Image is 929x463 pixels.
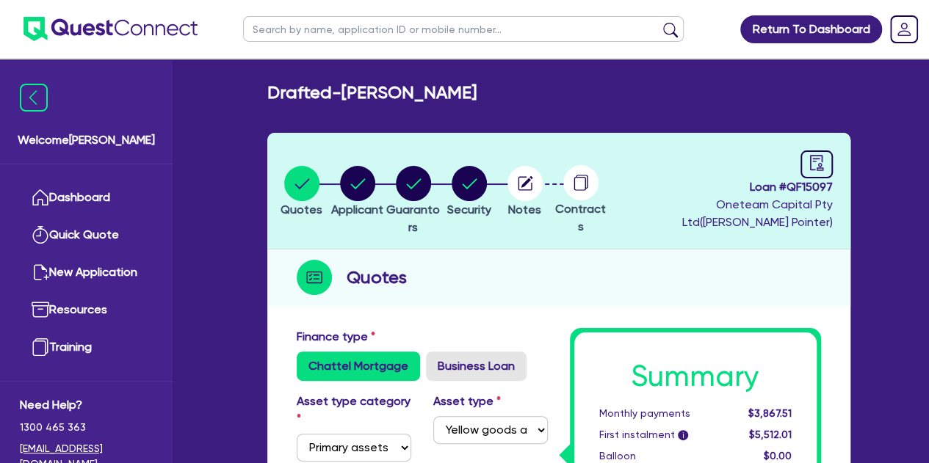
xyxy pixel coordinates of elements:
span: $5,512.01 [748,429,791,440]
span: 1300 465 363 [20,420,153,435]
button: Notes [507,165,543,219]
a: Dashboard [20,179,153,216]
img: training [32,338,49,356]
a: Resources [20,291,153,329]
h2: Drafted - [PERSON_NAME] [267,82,477,103]
img: step-icon [297,260,332,295]
label: Business Loan [426,351,527,381]
button: Applicant [330,165,384,219]
img: icon-menu-close [20,84,48,112]
a: Return To Dashboard [740,15,882,43]
span: Guarantors [386,203,440,234]
label: Asset type [433,393,501,410]
span: Quotes [281,203,322,216]
span: Notes [508,203,541,216]
a: Dropdown toggle [885,10,923,48]
img: new-application [32,263,49,281]
label: Finance type [297,328,375,346]
a: Training [20,329,153,366]
img: quest-connect-logo-blue [24,17,198,41]
a: Quick Quote [20,216,153,254]
span: i [678,430,688,440]
span: Oneteam Capital Pty Ltd ( [PERSON_NAME] Pointer ) [682,197,833,229]
span: $0.00 [763,450,791,462]
span: Welcome [PERSON_NAME] [18,131,155,149]
span: Need Help? [20,396,153,414]
span: Security [447,203,491,216]
button: Security [447,165,492,219]
input: Search by name, application ID or mobile number... [243,16,684,42]
img: quick-quote [32,226,49,244]
h2: Quotes [347,264,407,291]
div: First instalment [588,427,731,442]
button: Guarantors [386,165,441,237]
span: Applicant [331,203,383,216]
a: New Application [20,254,153,291]
img: resources [32,301,49,318]
label: Chattel Mortgage [297,351,420,381]
span: Loan # QF15097 [612,178,833,196]
h1: Summary [599,359,792,394]
div: Monthly payments [588,406,731,421]
span: audit [809,155,825,171]
button: Quotes [280,165,323,219]
span: Contracts [555,202,606,233]
a: audit [800,150,833,178]
label: Asset type category [297,393,411,428]
span: $3,867.51 [748,407,791,419]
